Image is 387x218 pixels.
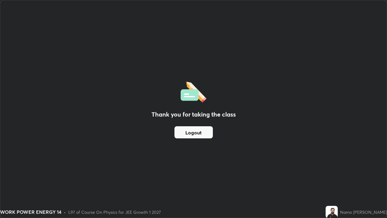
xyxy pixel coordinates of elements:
img: offlineFeedback.1438e8b3.svg [180,80,207,103]
h2: Thank you for taking the class [151,110,236,119]
div: L97 of Course On Physics for JEE Growth 1 2027 [68,209,161,215]
button: Logout [174,126,213,138]
div: Namo [PERSON_NAME] [340,209,387,215]
div: • [64,209,66,215]
img: 436b37f31ff54e2ebab7161bc7e43244.jpg [326,206,338,218]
